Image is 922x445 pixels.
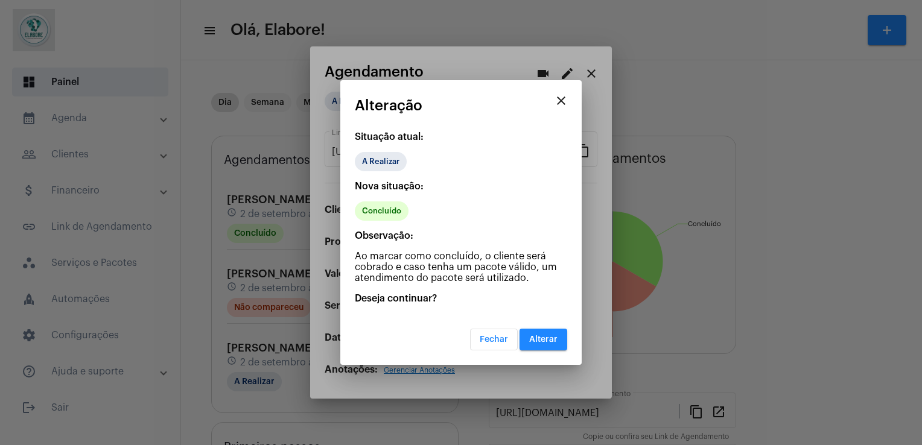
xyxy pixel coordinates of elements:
span: Alterar [529,335,558,344]
mat-icon: close [554,93,568,108]
span: Alteração [355,98,422,113]
p: Deseja continuar? [355,293,567,304]
p: Ao marcar como concluído, o cliente será cobrado e caso tenha um pacote válido, um atendimento do... [355,251,567,283]
p: Observação: [355,230,567,241]
button: Fechar [470,329,518,350]
span: Fechar [480,335,508,344]
button: Alterar [520,329,567,350]
p: Nova situação: [355,181,567,192]
mat-chip: A Realizar [355,152,407,171]
mat-chip: Concluído [355,201,409,221]
p: Situação atual: [355,131,567,142]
